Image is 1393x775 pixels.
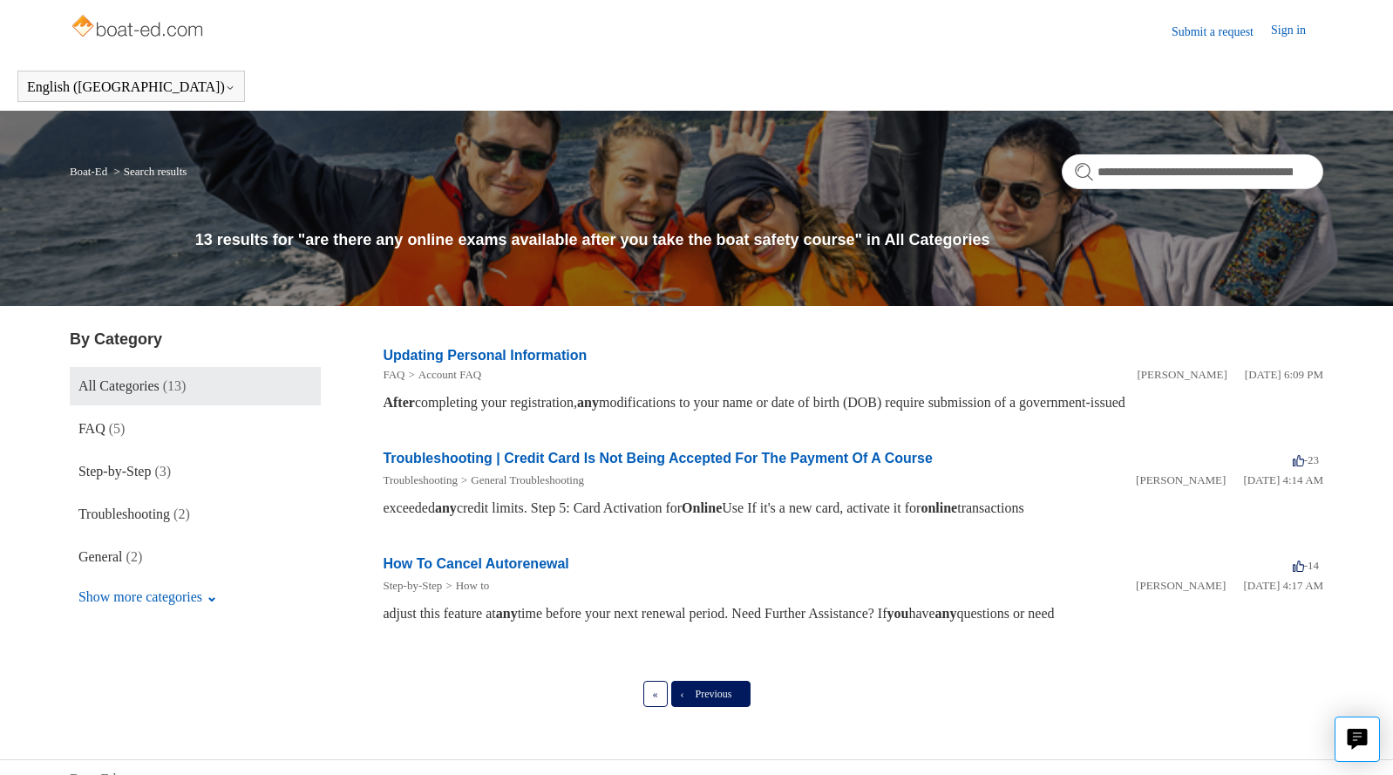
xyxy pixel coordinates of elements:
em: any [577,395,599,410]
em: any [435,500,457,515]
span: (13) [163,378,187,393]
span: -14 [1293,559,1319,572]
li: Search results [110,165,187,178]
span: (2) [173,506,190,521]
a: General Troubleshooting [471,473,584,486]
time: 01/05/2024, 18:09 [1245,368,1323,381]
a: Updating Personal Information [383,348,587,363]
a: Troubleshooting | Credit Card Is Not Being Accepted For The Payment Of A Course [383,451,932,466]
a: All Categories (13) [70,367,321,405]
em: After [383,395,414,410]
a: Account FAQ [418,368,481,381]
input: Search [1062,154,1323,189]
button: Show more categories [70,581,226,614]
li: How to [442,577,489,595]
a: Troubleshooting (2) [70,495,321,534]
span: ‹ [681,688,684,700]
span: (5) [109,421,126,436]
button: Live chat [1335,717,1380,762]
li: FAQ [383,366,404,384]
span: (3) [154,464,171,479]
span: FAQ [78,421,105,436]
span: (2) [126,549,143,564]
em: you [887,606,909,621]
em: any [935,606,957,621]
span: All Categories [78,378,160,393]
li: Account FAQ [405,366,482,384]
span: « [653,688,658,700]
span: General [78,549,123,564]
a: General (2) [70,538,321,576]
li: Boat-Ed [70,165,111,178]
a: How to [456,579,490,592]
li: [PERSON_NAME] [1136,577,1226,595]
time: 03/16/2022, 04:17 [1243,579,1323,592]
h3: By Category [70,328,321,351]
a: Previous [671,681,751,707]
li: Troubleshooting [383,472,457,489]
div: exceeded credit limits. Step 5: Card Activation for Use If it's a new card, activate it for trans... [383,498,1323,519]
li: General Troubleshooting [458,472,584,489]
a: Sign in [1271,21,1323,42]
button: English ([GEOGRAPHIC_DATA]) [27,79,235,95]
span: -23 [1293,453,1319,466]
a: How To Cancel Autorenewal [383,556,568,571]
span: Previous [696,688,732,700]
a: Boat-Ed [70,165,107,178]
li: [PERSON_NAME] [1138,366,1227,384]
a: FAQ (5) [70,410,321,448]
div: completing your registration, modifications to your name or date of birth (DOB) require submissio... [383,392,1323,413]
em: online [921,500,957,515]
h1: 13 results for "are there any online exams available after you take the boat safety course" in Al... [195,228,1323,252]
a: Step-by-Step [383,579,442,592]
span: Troubleshooting [78,506,170,521]
span: Step-by-Step [78,464,152,479]
a: Troubleshooting [383,473,457,486]
a: Submit a request [1172,23,1271,41]
em: any [496,606,518,621]
div: adjust this feature at time before your next renewal period. Need Further Assistance? If have que... [383,603,1323,624]
a: FAQ [383,368,404,381]
img: Boat-Ed Help Center home page [70,10,208,45]
time: 03/16/2022, 04:14 [1243,473,1323,486]
li: [PERSON_NAME] [1136,472,1226,489]
em: Online [682,500,722,515]
li: Step-by-Step [383,577,442,595]
a: Step-by-Step (3) [70,452,321,491]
